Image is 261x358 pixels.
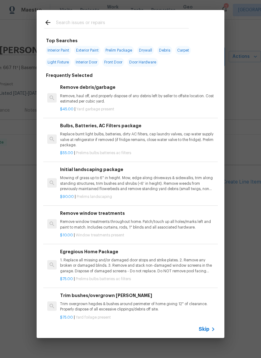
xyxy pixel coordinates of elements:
span: Drywall [137,46,154,55]
span: $90.00 [60,195,74,199]
h6: Egregious Home Package [60,248,215,255]
h6: Bulbs, Batteries, AC Filters package [60,122,215,129]
span: $75.00 [60,315,73,319]
span: Skip [199,326,209,332]
p: Mowing of grass up to 6" in height. Mow, edge along driveways & sidewalks, trim along standing st... [60,175,215,191]
p: | [60,276,215,282]
span: $45.00 [60,107,74,111]
span: Light Fixture [46,58,71,67]
p: | [60,315,215,320]
span: $10.00 [60,233,73,237]
p: Trim overgrown hegdes & bushes around perimeter of home giving 12" of clearance. Properly dispose... [60,301,215,312]
span: Window treatments present [76,233,124,237]
h6: Frequently Selected [46,72,93,79]
h6: Trim bushes/overgrown [PERSON_NAME] [60,292,215,299]
span: $75.00 [60,277,73,281]
span: Prelims bulbs batteries ac filters [76,151,131,155]
span: Debris [157,46,172,55]
p: | [60,150,215,156]
p: | [60,107,215,112]
span: Carpet [175,46,191,55]
p: Remove window treatments throughout home. Patch/touch up all holes/marks left and paint to match.... [60,219,215,230]
p: 1. Replace all missing and/or damaged door stops and strike plates. 2. Remove any broken or damag... [60,258,215,274]
span: Interior Paint [46,46,71,55]
span: Front Door [102,58,124,67]
h6: Initial landscaping package [60,166,215,173]
span: Yard foilage present [76,315,111,319]
h6: Remove window treatments [60,210,215,217]
h6: Top Searches [46,37,78,44]
span: Door Hardware [127,58,158,67]
span: Exterior Paint [74,46,100,55]
input: Search issues or repairs [56,19,189,28]
p: Remove, haul off, and properly dispose of any debris left by seller to offsite location. Cost est... [60,93,215,104]
h6: Remove debris/garbage [60,84,215,91]
p: | [60,194,215,199]
span: Prelims landscaping [77,195,112,199]
span: Interior Door [74,58,99,67]
span: Yard garbage present [76,107,114,111]
p: Replace burnt light bulbs, batteries, dirty AC filters, cap laundry valves, cap water supply valv... [60,132,215,148]
span: Prelims bulbs batteries ac filters [76,277,131,281]
p: | [60,233,215,238]
span: Prelim Package [104,46,134,55]
span: $55.00 [60,151,73,155]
